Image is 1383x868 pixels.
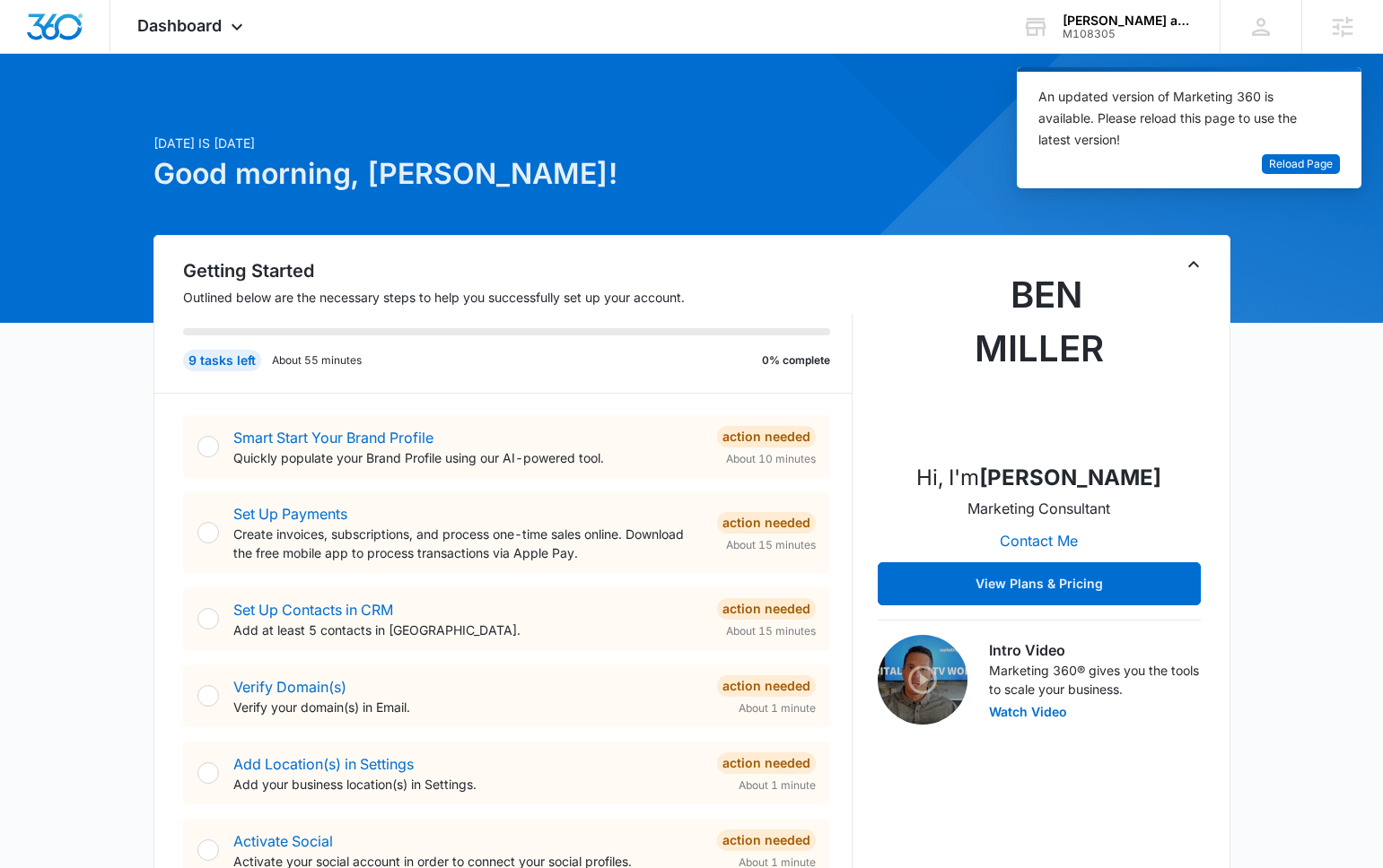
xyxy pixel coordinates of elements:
p: About 55 minutes [272,352,362,369]
span: About 15 minutes [726,537,816,553]
button: Contact Me [982,519,1096,562]
span: About 15 minutes [726,623,816,639]
p: Create invoices, subscriptions, and process one-time sales online. Download the free mobile app t... [233,525,703,562]
p: Add at least 5 contacts in [GEOGRAPHIC_DATA]. [233,621,703,639]
p: Add your business location(s) in Settings. [233,775,703,794]
span: About 10 minutes [726,451,816,467]
p: Outlined below are the necessary steps to help you successfully set up your account. [183,288,853,307]
div: An updated version of Marketing 360 is available. Please reload this page to use the latest version! [1038,86,1318,151]
div: Action Needed [717,829,816,851]
div: Action Needed [717,598,816,620]
a: Verify Domain(s) [233,678,346,696]
div: Action Needed [717,752,816,774]
div: Action Needed [717,426,816,447]
div: account id [1063,28,1194,40]
span: Reload Page [1269,156,1333,173]
div: 9 tasks left [183,350,261,371]
a: Activate Social [233,832,333,850]
img: Ben Miller [950,268,1129,447]
span: About 1 minute [739,777,816,794]
span: About 1 minute [739,700,816,716]
img: Intro Video [878,635,967,725]
button: Toggle Collapse [1183,254,1204,275]
a: Set Up Payments [233,505,347,523]
h3: Intro Video [989,639,1201,661]
a: Set Up Contacts in CRM [233,601,393,619]
div: account name [1063,13,1194,28]
div: Action Needed [717,512,816,534]
p: Marketing 360® gives you the tools to scale your business. [989,661,1201,699]
span: Dashboard [137,16,222,35]
button: Watch Video [989,706,1067,718]
div: Action Needed [717,675,816,697]
p: 0% complete [762,352,830,369]
p: [DATE] is [DATE] [153,134,864,152]
h1: Good morning, [PERSON_NAME]! [153,152,864,195]
button: View Plans & Pricing [878,562,1201,605]
strong: [PERSON_NAME] [979,464,1161,490]
a: Add Location(s) in Settings [233,755,414,773]
p: Verify your domain(s) in Email. [233,698,703,716]
p: Quickly populate your Brand Profile using our AI-powered tool. [233,448,703,467]
a: Smart Start Your Brand Profile [233,429,433,447]
h2: Getting Started [183,257,853,284]
button: Reload Page [1262,154,1340,175]
p: Marketing Consultant [967,498,1110,519]
p: Hi, I'm [916,462,1161,494]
